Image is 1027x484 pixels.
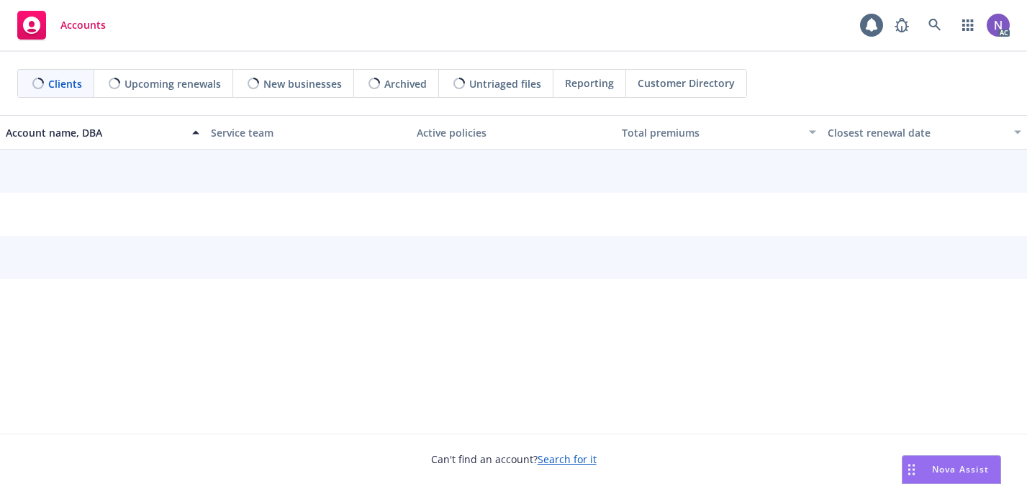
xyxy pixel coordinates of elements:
[469,76,541,91] span: Untriaged files
[932,463,989,475] span: Nova Assist
[954,11,982,40] a: Switch app
[211,125,404,140] div: Service team
[822,115,1027,150] button: Closest renewal date
[431,452,597,467] span: Can't find an account?
[263,76,342,91] span: New businesses
[411,115,616,150] button: Active policies
[12,5,112,45] a: Accounts
[902,455,1001,484] button: Nova Assist
[622,125,800,140] div: Total premiums
[384,76,427,91] span: Archived
[828,125,1005,140] div: Closest renewal date
[887,11,916,40] a: Report a Bug
[6,125,184,140] div: Account name, DBA
[125,76,221,91] span: Upcoming renewals
[638,76,735,91] span: Customer Directory
[920,11,949,40] a: Search
[48,76,82,91] span: Clients
[60,19,106,31] span: Accounts
[205,115,410,150] button: Service team
[565,76,614,91] span: Reporting
[538,452,597,466] a: Search for it
[616,115,821,150] button: Total premiums
[417,125,610,140] div: Active policies
[987,14,1010,37] img: photo
[902,456,920,483] div: Drag to move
